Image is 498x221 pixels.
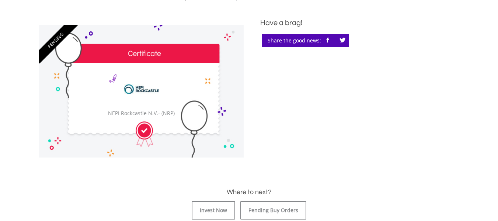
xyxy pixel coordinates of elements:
h3: Where to next? [39,187,459,197]
span: - (NRP) [158,110,175,117]
div: Share the good news: [262,34,349,47]
div: Have a brag! [260,17,459,28]
a: Pending Buy Orders [240,201,306,220]
div: NEPI Rockcastle N.V. [105,110,177,117]
a: Invest Now [192,201,235,220]
img: EQU.ZA.NRP.png [114,72,168,106]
